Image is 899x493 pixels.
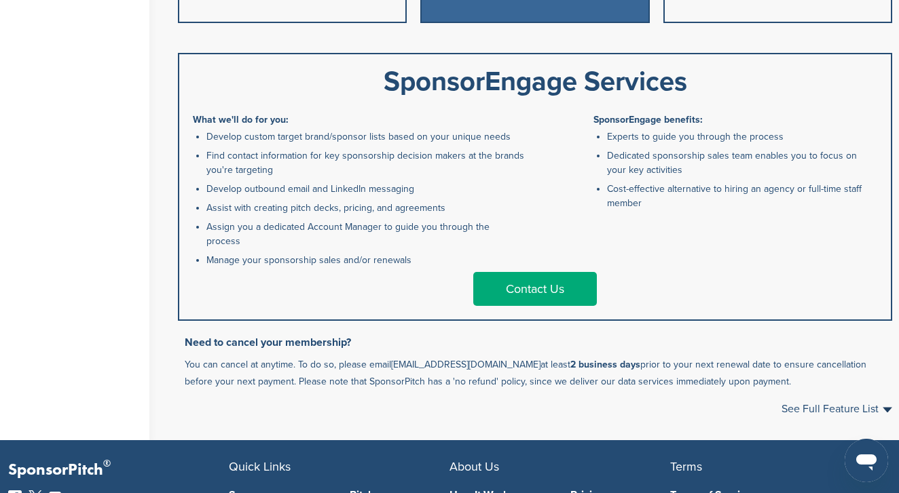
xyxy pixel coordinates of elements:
span: ® [103,455,111,472]
span: Quick Links [229,459,291,474]
a: [EMAIL_ADDRESS][DOMAIN_NAME] [391,359,540,370]
li: Develop custom target brand/sponsor lists based on your unique needs [206,130,526,144]
span: Terms [670,459,702,474]
p: You can cancel at anytime. To do so, please email at least prior to your next renewal date to ens... [185,356,892,390]
li: Dedicated sponsorship sales team enables you to focus on your key activities [607,149,877,177]
li: Assist with creating pitch decks, pricing, and agreements [206,201,526,215]
li: Assign you a dedicated Account Manager to guide you through the process [206,220,526,248]
li: Cost-effective alternative to hiring an agency or full-time staff member [607,182,877,210]
div: SponsorEngage Services [193,68,877,95]
p: SponsorPitch [8,460,229,480]
b: What we'll do for you: [193,114,289,125]
span: About Us [449,459,499,474]
iframe: Button to launch messaging window [845,439,888,482]
li: Find contact information for key sponsorship decision makers at the brands you're targeting [206,149,526,177]
li: Develop outbound email and LinkedIn messaging [206,182,526,196]
li: Experts to guide you through the process [607,130,877,144]
li: Manage your sponsorship sales and/or renewals [206,253,526,267]
b: SponsorEngage benefits: [593,114,703,125]
h3: Need to cancel your membership? [185,334,892,351]
a: See Full Feature List [782,403,892,414]
b: 2 business days [570,359,640,370]
a: Contact Us [473,272,597,306]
